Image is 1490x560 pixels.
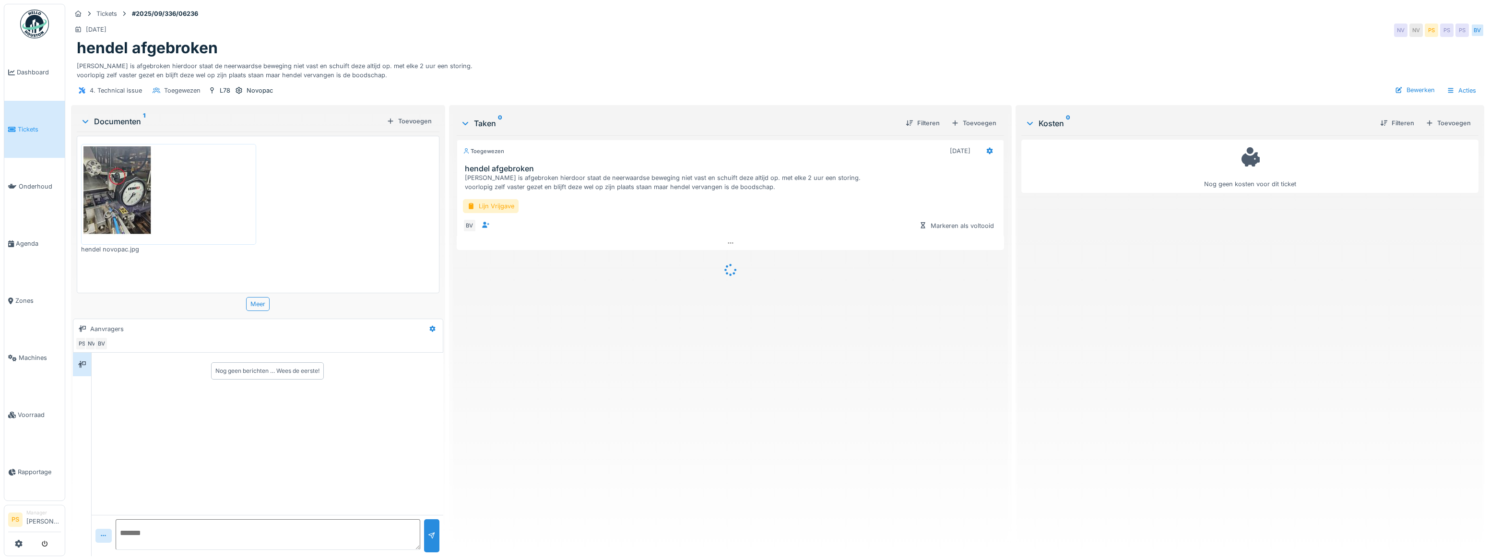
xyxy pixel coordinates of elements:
h3: hendel afgebroken [465,164,1000,173]
div: BV [1471,24,1484,37]
img: Badge_color-CXgf-gQk.svg [20,10,49,38]
a: Agenda [4,215,65,272]
span: Agenda [16,239,61,248]
strong: #2025/09/336/06236 [128,9,202,18]
a: Rapportage [4,443,65,500]
div: PS [1425,24,1438,37]
div: PS [1440,24,1454,37]
a: Onderhoud [4,158,65,215]
li: [PERSON_NAME] [26,509,61,530]
span: Dashboard [17,68,61,77]
div: NV [85,337,98,350]
div: BV [95,337,108,350]
div: [DATE] [950,146,970,155]
div: NV [1409,24,1423,37]
li: PS [8,512,23,527]
div: [PERSON_NAME] is afgebroken hierdoor staat de neerwaardse beweging niet vast en schuift deze alti... [77,58,1478,80]
div: Toegewezen [164,86,201,95]
sup: 1 [143,116,145,127]
div: [DATE] [86,25,106,34]
sup: 0 [498,118,502,129]
div: Acties [1443,83,1480,97]
a: Dashboard [4,44,65,101]
div: Lijn Vrijgave [463,199,519,213]
h1: hendel afgebroken [77,39,218,57]
div: Filteren [902,117,944,130]
div: Novopac [247,86,273,95]
a: Zones [4,272,65,329]
div: Meer [246,297,270,311]
span: Tickets [18,125,61,134]
a: PS Manager[PERSON_NAME] [8,509,61,532]
div: Toevoegen [1422,117,1475,130]
div: Tickets [96,9,117,18]
span: Voorraad [18,410,61,419]
div: Nog geen kosten voor dit ticket [1028,144,1472,189]
div: Aanvragers [90,324,124,334]
div: L78 [220,86,230,95]
div: Toegewezen [463,147,504,155]
div: [PERSON_NAME] is afgebroken hierdoor staat de neerwaardse beweging niet vast en schuift deze alti... [465,173,1000,191]
div: 4. Technical issue [90,86,142,95]
div: Manager [26,509,61,516]
a: Machines [4,329,65,386]
div: Bewerken [1391,83,1439,96]
div: Nog geen berichten … Wees de eerste! [215,367,319,375]
div: PS [75,337,89,350]
div: Taken [461,118,899,129]
span: Onderhoud [19,182,61,191]
div: Kosten [1025,118,1372,129]
span: Zones [15,296,61,305]
sup: 0 [1066,118,1070,129]
div: Documenten [81,116,383,127]
div: hendel novopac.jpg [81,245,256,254]
div: NV [1394,24,1407,37]
span: Machines [19,353,61,362]
div: Markeren als voltooid [915,219,998,232]
div: Filteren [1376,117,1418,130]
a: Voorraad [4,386,65,443]
div: Toevoegen [383,115,436,128]
span: Rapportage [18,467,61,477]
div: PS [1455,24,1469,37]
div: BV [463,219,476,232]
a: Tickets [4,101,65,158]
div: Toevoegen [947,117,1000,130]
img: j5x5jmwexex1ij7waoxtwwubhaxs [83,146,254,242]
